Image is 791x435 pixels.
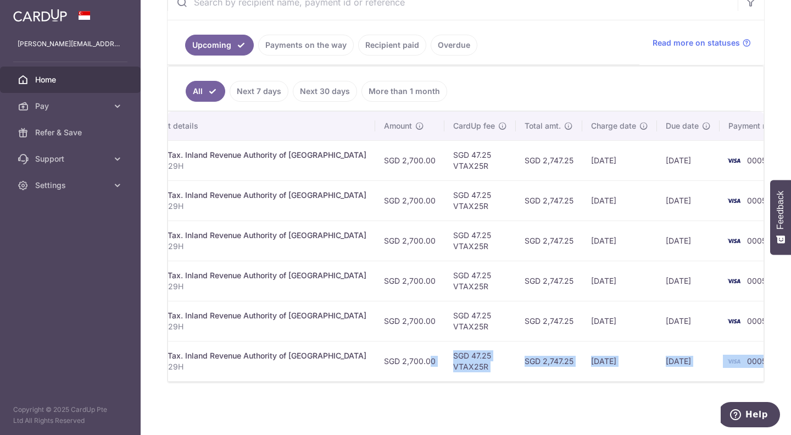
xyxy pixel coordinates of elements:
iframe: Opens a widget where you can find more information [721,402,780,430]
a: Recipient paid [358,35,426,56]
span: Due date [666,120,699,131]
td: SGD 2,747.25 [516,301,582,341]
div: Income Tax. Inland Revenue Authority of [GEOGRAPHIC_DATA] [139,150,366,161]
img: Bank Card [723,315,745,328]
td: SGD 2,700.00 [375,140,444,180]
span: Feedback [776,191,786,229]
span: 0005 [747,276,766,285]
td: [DATE] [657,180,720,221]
td: SGD 47.25 VTAX25R [444,180,516,221]
td: [DATE] [657,261,720,301]
td: [DATE] [582,301,657,341]
td: SGD 2,747.25 [516,341,582,381]
td: [DATE] [582,180,657,221]
td: SGD 2,700.00 [375,301,444,341]
span: Pay [35,101,108,112]
td: [DATE] [657,341,720,381]
p: S7823929H [139,161,366,172]
td: SGD 2,747.25 [516,221,582,261]
span: 0005 [747,196,766,205]
span: Settings [35,180,108,191]
td: SGD 2,747.25 [516,261,582,301]
p: [PERSON_NAME][EMAIL_ADDRESS][DOMAIN_NAME] [18,38,123,49]
td: SGD 47.25 VTAX25R [444,301,516,341]
th: Payment details [130,112,375,140]
p: S7823929H [139,241,366,252]
td: [DATE] [582,261,657,301]
td: [DATE] [582,341,657,381]
span: Charge date [591,120,636,131]
span: 0005 [747,156,766,165]
span: Amount [384,120,412,131]
td: [DATE] [657,140,720,180]
a: Next 30 days [293,81,357,102]
a: All [186,81,225,102]
td: SGD 47.25 VTAX25R [444,140,516,180]
span: 0005 [747,236,766,245]
td: SGD 47.25 VTAX25R [444,261,516,301]
span: Refer & Save [35,127,108,138]
td: SGD 47.25 VTAX25R [444,341,516,381]
span: 0005 [747,356,766,366]
span: Total amt. [525,120,561,131]
p: S7823929H [139,321,366,332]
span: 0005 [747,316,766,326]
p: S7823929H [139,201,366,212]
img: Bank Card [723,234,745,247]
td: SGD 2,747.25 [516,180,582,221]
button: Feedback - Show survey [770,180,791,255]
span: CardUp fee [453,120,495,131]
td: [DATE] [582,221,657,261]
div: Income Tax. Inland Revenue Authority of [GEOGRAPHIC_DATA] [139,230,366,241]
img: CardUp [13,9,67,22]
div: Income Tax. Inland Revenue Authority of [GEOGRAPHIC_DATA] [139,270,366,281]
a: Upcoming [185,35,254,56]
td: SGD 2,700.00 [375,341,444,381]
img: Bank Card [723,274,745,288]
td: [DATE] [657,221,720,261]
a: Read more on statuses [653,37,751,48]
span: Support [35,153,108,164]
div: Income Tax. Inland Revenue Authority of [GEOGRAPHIC_DATA] [139,190,366,201]
img: Bank Card [723,194,745,207]
p: S7823929H [139,361,366,372]
span: Home [35,74,108,85]
td: SGD 2,700.00 [375,261,444,301]
a: Payments on the way [258,35,354,56]
p: S7823929H [139,281,366,292]
span: Read more on statuses [653,37,740,48]
img: Bank Card [723,154,745,167]
div: Income Tax. Inland Revenue Authority of [GEOGRAPHIC_DATA] [139,310,366,321]
td: [DATE] [582,140,657,180]
a: More than 1 month [361,81,447,102]
a: Overdue [431,35,477,56]
td: SGD 2,700.00 [375,221,444,261]
a: Next 7 days [230,81,288,102]
td: SGD 2,700.00 [375,180,444,221]
td: [DATE] [657,301,720,341]
td: SGD 47.25 VTAX25R [444,221,516,261]
td: SGD 2,747.25 [516,140,582,180]
img: Bank Card [723,355,745,368]
div: Income Tax. Inland Revenue Authority of [GEOGRAPHIC_DATA] [139,350,366,361]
